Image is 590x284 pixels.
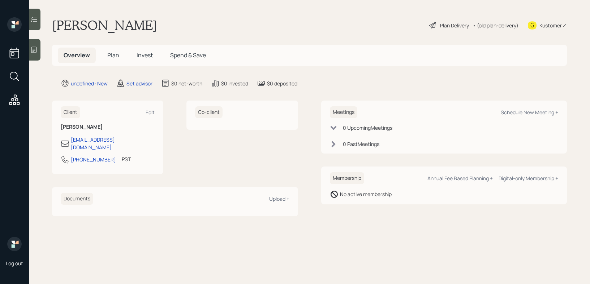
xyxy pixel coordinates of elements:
h6: Membership [330,172,364,184]
div: [PHONE_NUMBER] [71,156,116,163]
div: 0 Past Meeting s [343,140,379,148]
div: 0 Upcoming Meeting s [343,124,392,132]
h6: Meetings [330,106,357,118]
div: Upload + [269,195,289,202]
div: Digital-only Membership + [499,175,558,182]
div: [EMAIL_ADDRESS][DOMAIN_NAME] [71,136,155,151]
div: $0 net-worth [171,80,202,87]
span: Invest [137,51,153,59]
span: Spend & Save [170,51,206,59]
div: Annual Fee Based Planning + [427,175,493,182]
span: Overview [64,51,90,59]
div: Schedule New Meeting + [501,109,558,116]
span: Plan [107,51,119,59]
h6: [PERSON_NAME] [61,124,155,130]
div: $0 deposited [267,80,297,87]
div: Set advisor [126,80,152,87]
div: PST [122,155,131,163]
div: Kustomer [539,22,562,29]
div: Plan Delivery [440,22,469,29]
div: No active membership [340,190,392,198]
div: Edit [146,109,155,116]
div: undefined · New [71,80,108,87]
div: $0 invested [221,80,248,87]
h6: Client [61,106,80,118]
div: Log out [6,260,23,267]
img: retirable_logo.png [7,237,22,251]
h6: Co-client [195,106,223,118]
h6: Documents [61,193,93,205]
h1: [PERSON_NAME] [52,17,157,33]
div: • (old plan-delivery) [473,22,518,29]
